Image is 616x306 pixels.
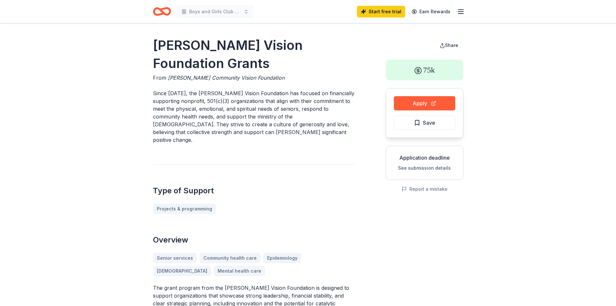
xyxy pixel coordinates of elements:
a: Projects & programming [153,204,216,214]
button: Share [435,39,463,52]
a: Earn Rewards [408,6,454,17]
span: Share [445,42,458,48]
a: Start free trial [357,6,405,17]
button: Save [394,116,455,130]
span: Save [423,119,435,127]
span: Boys and Girls Club of the [DEMOGRAPHIC_DATA] nation [189,8,241,16]
div: From [153,74,355,82]
button: Apply [394,96,455,110]
span: [PERSON_NAME] Community Vision Foundation [168,74,285,81]
h2: Type of Support [153,186,355,196]
button: Boys and Girls Club of the [DEMOGRAPHIC_DATA] nation [176,5,254,18]
div: Application deadline [391,154,458,162]
h1: [PERSON_NAME] Vision Foundation Grants [153,36,355,73]
button: See submission details [398,164,451,172]
p: Since [DATE], the [PERSON_NAME] Vision Foundation has focused on financially supporting nonprofit... [153,89,355,144]
h2: Overview [153,235,355,245]
a: Home [153,4,171,19]
div: 75k [386,60,463,80]
button: Report a mistake [402,185,448,193]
